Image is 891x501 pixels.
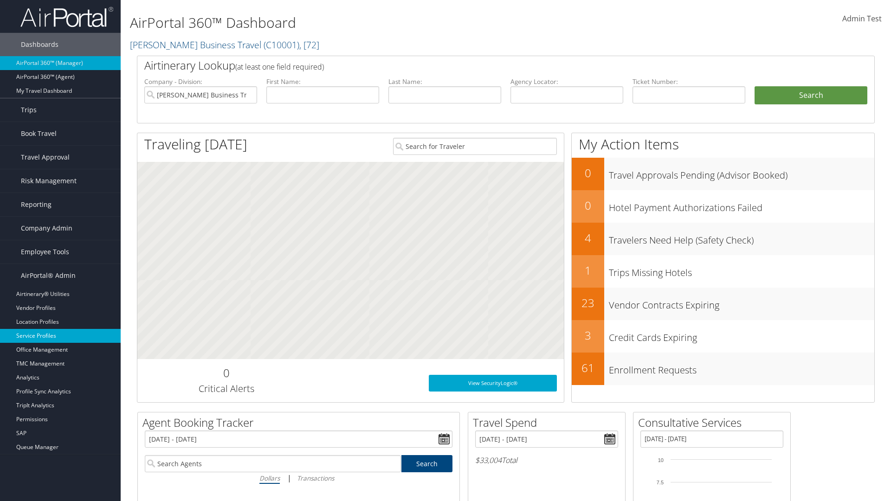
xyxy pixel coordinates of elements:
a: 61Enrollment Requests [572,353,874,385]
h3: Trips Missing Hotels [609,262,874,279]
h2: 61 [572,360,604,376]
a: [PERSON_NAME] Business Travel [130,39,319,51]
h3: Enrollment Requests [609,359,874,377]
label: Company - Division: [144,77,257,86]
tspan: 10 [658,457,664,463]
h2: 3 [572,328,604,343]
span: , [ 72 ] [299,39,319,51]
h2: Airtinerary Lookup [144,58,806,73]
a: 1Trips Missing Hotels [572,255,874,288]
h2: Travel Spend [473,415,625,430]
h1: Traveling [DATE] [144,135,247,154]
input: Search Agents [145,455,401,472]
span: $33,004 [475,455,502,465]
i: Transactions [297,474,334,482]
a: 3Credit Cards Expiring [572,320,874,353]
h3: Hotel Payment Authorizations Failed [609,197,874,214]
label: Ticket Number: [633,77,745,86]
h2: 0 [144,365,308,381]
span: (at least one field required) [235,62,324,72]
h3: Travelers Need Help (Safety Check) [609,229,874,247]
input: Search for Traveler [393,138,557,155]
span: Employee Tools [21,240,69,263]
label: First Name: [266,77,379,86]
div: | [145,472,452,484]
label: Agency Locator: [510,77,623,86]
span: Risk Management [21,169,77,193]
span: Travel Approval [21,146,70,169]
h1: My Action Items [572,135,874,154]
h2: 0 [572,198,604,213]
a: 23Vendor Contracts Expiring [572,288,874,320]
span: Admin Test [842,13,882,24]
a: 0Hotel Payment Authorizations Failed [572,190,874,223]
a: Search [401,455,453,472]
h1: AirPortal 360™ Dashboard [130,13,631,32]
span: Dashboards [21,33,58,56]
a: 0Travel Approvals Pending (Advisor Booked) [572,158,874,190]
h3: Vendor Contracts Expiring [609,294,874,312]
h2: 23 [572,295,604,311]
h2: Consultative Services [638,415,790,430]
h6: Total [475,455,618,465]
h3: Credit Cards Expiring [609,327,874,344]
a: 4Travelers Need Help (Safety Check) [572,223,874,255]
span: ( C10001 ) [264,39,299,51]
label: Last Name: [388,77,501,86]
span: Company Admin [21,217,72,240]
img: airportal-logo.png [20,6,113,28]
h3: Critical Alerts [144,382,308,395]
h2: 4 [572,230,604,246]
a: Admin Test [842,5,882,33]
span: Book Travel [21,122,57,145]
span: Reporting [21,193,52,216]
h3: Travel Approvals Pending (Advisor Booked) [609,164,874,182]
span: AirPortal® Admin [21,264,76,287]
h2: Agent Booking Tracker [142,415,459,430]
i: Dollars [259,474,280,482]
h2: 1 [572,263,604,278]
span: Trips [21,98,37,122]
h2: 0 [572,165,604,181]
a: View SecurityLogic® [429,375,557,392]
button: Search [755,86,867,105]
tspan: 7.5 [657,480,664,485]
